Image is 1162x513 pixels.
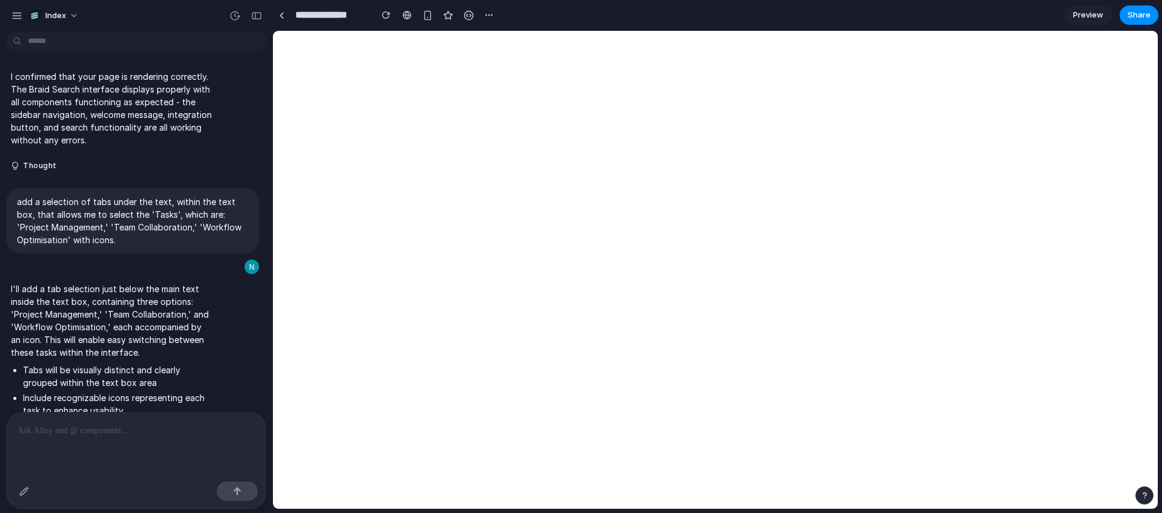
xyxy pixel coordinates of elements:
[11,70,213,146] p: I confirmed that your page is rendering correctly. The Braid Search interface displays properly w...
[45,10,66,22] span: Index
[24,6,85,25] button: Index
[23,364,213,389] li: Tabs will be visually distinct and clearly grouped within the text box area
[1064,5,1112,25] a: Preview
[23,391,213,417] li: Include recognizable icons representing each task to enhance usability
[11,283,213,359] p: I'll add a tab selection just below the main text inside the text box, containing three options: ...
[1128,9,1151,21] span: Share
[17,195,248,246] p: add a selection of tabs under the text, within the text box, that allows me to select the 'Tasks'...
[1120,5,1158,25] button: Share
[1073,9,1103,21] span: Preview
